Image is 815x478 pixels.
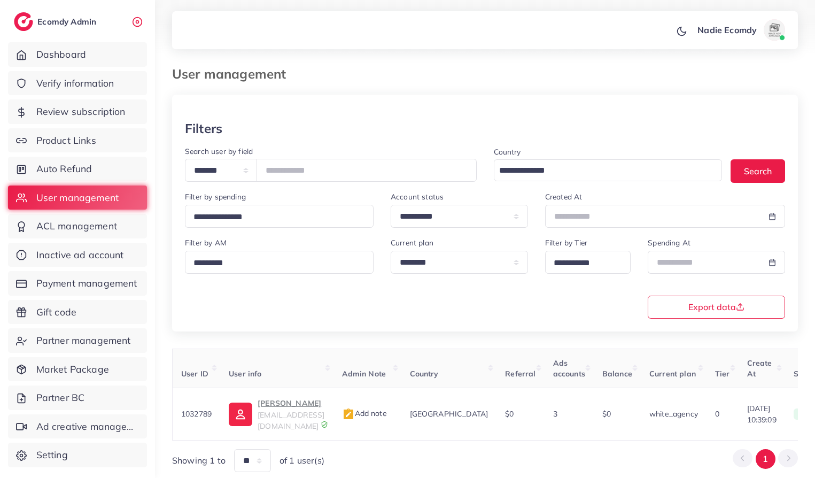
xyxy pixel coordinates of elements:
span: Showing 1 to [172,454,226,467]
input: Search for option [190,209,360,226]
label: Country [494,147,521,157]
span: Ad creative management [36,420,139,434]
a: logoEcomdy Admin [14,12,99,31]
label: Search user by field [185,146,253,157]
span: 1032789 [181,409,212,419]
span: Review subscription [36,105,126,119]
input: Search for option [550,255,617,272]
a: Inactive ad account [8,243,147,267]
span: User ID [181,369,208,379]
button: Search [731,159,785,182]
a: Auto Refund [8,157,147,181]
a: Payment management [8,271,147,296]
a: Review subscription [8,99,147,124]
a: Ad creative management [8,414,147,439]
p: [PERSON_NAME] [258,397,324,410]
span: Verify information [36,76,114,90]
label: Account status [391,191,444,202]
span: Export data [688,303,744,311]
a: ACL management [8,214,147,238]
label: Spending At [648,237,690,248]
span: [GEOGRAPHIC_DATA] [410,409,488,419]
a: [PERSON_NAME][EMAIL_ADDRESS][DOMAIN_NAME] [229,397,324,431]
a: Nadie Ecomdyavatar [692,19,789,41]
span: Payment management [36,276,137,290]
span: Product Links [36,134,96,148]
span: Partner BC [36,391,85,405]
button: Go to page 1 [756,449,775,469]
span: User management [36,191,119,205]
span: $0 [602,409,611,419]
span: Admin Note [342,369,386,379]
span: Country [410,369,439,379]
label: Created At [545,191,583,202]
span: [DATE] 10:39:09 [747,403,777,425]
span: $0 [505,409,514,419]
a: Partner BC [8,386,147,410]
span: of 1 user(s) [280,454,324,467]
span: User info [229,369,261,379]
a: Partner management [8,328,147,353]
ul: Pagination [733,449,798,469]
a: Dashboard [8,42,147,67]
div: Search for option [545,251,631,274]
h2: Ecomdy Admin [37,17,99,27]
a: Verify information [8,71,147,96]
div: Search for option [185,251,374,274]
span: Tier [715,369,730,379]
img: admin_note.cdd0b510.svg [342,408,355,421]
img: avatar [764,19,785,41]
p: Nadie Ecomdy [697,24,757,36]
button: Export data [648,296,785,319]
span: Add note [342,408,387,418]
span: Referral [505,369,535,379]
a: Setting [8,443,147,467]
span: 3 [553,409,557,419]
span: ACL management [36,219,117,233]
span: white_agency [649,409,698,419]
span: Auto Refund [36,162,92,176]
img: logo [14,12,33,31]
h3: User management [172,66,294,82]
span: Market Package [36,363,109,376]
a: Gift code [8,300,147,325]
label: Filter by spending [185,191,246,202]
label: Current plan [391,237,433,248]
img: 9CAL8B2pu8EFxCJHYAAAAldEVYdGRhdGU6Y3JlYXRlADIwMjItMTItMDlUMDQ6NTg6MzkrMDA6MDBXSlgLAAAAJXRFWHRkYXR... [321,421,328,428]
label: Filter by AM [185,237,227,248]
input: Search for option [190,255,360,272]
span: Partner management [36,334,131,348]
a: Market Package [8,357,147,382]
div: Search for option [185,205,374,228]
a: Product Links [8,128,147,153]
span: [EMAIL_ADDRESS][DOMAIN_NAME] [258,410,324,430]
span: Balance [602,369,632,379]
span: Create At [747,358,772,379]
div: Search for option [494,159,723,181]
span: 0 [715,409,719,419]
input: Search for option [495,163,709,179]
span: Ads accounts [553,358,585,379]
img: ic-user-info.36bf1079.svg [229,403,252,426]
span: Inactive ad account [36,248,124,262]
h3: Filters [185,121,222,136]
span: Gift code [36,305,76,319]
span: Dashboard [36,48,86,61]
label: Filter by Tier [545,237,587,248]
span: Current plan [649,369,696,379]
a: User management [8,186,147,210]
span: Setting [36,448,68,462]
